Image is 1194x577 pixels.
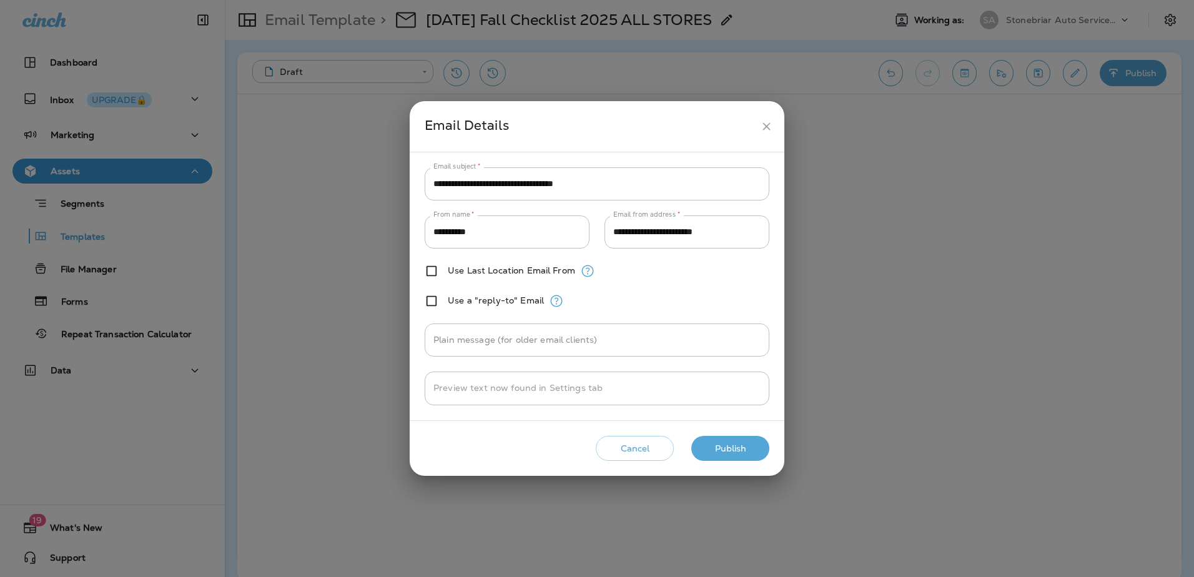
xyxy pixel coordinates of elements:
button: Publish [691,436,769,461]
button: Cancel [596,436,674,461]
label: Use a "reply-to" Email [448,295,544,305]
label: From name [433,210,475,219]
label: Email subject [433,162,481,171]
label: Email from address [613,210,680,219]
label: Use Last Location Email From [448,265,575,275]
div: Email Details [425,115,755,138]
button: close [755,115,778,138]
